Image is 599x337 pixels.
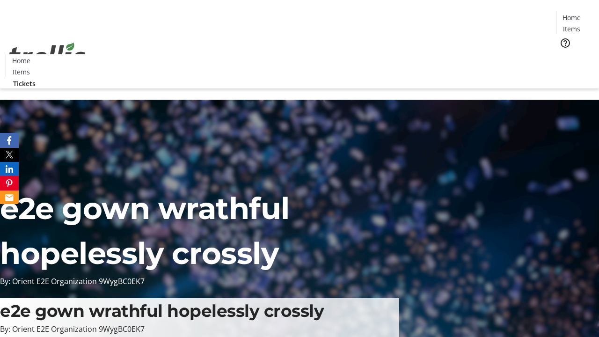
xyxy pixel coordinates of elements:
[556,34,575,52] button: Help
[556,13,586,22] a: Home
[563,24,580,34] span: Items
[13,79,36,88] span: Tickets
[556,24,586,34] a: Items
[563,54,586,64] span: Tickets
[556,54,593,64] a: Tickets
[13,67,30,77] span: Items
[6,79,43,88] a: Tickets
[12,56,30,66] span: Home
[6,56,36,66] a: Home
[6,67,36,77] a: Items
[6,32,89,79] img: Orient E2E Organization 9WygBC0EK7's Logo
[562,13,581,22] span: Home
